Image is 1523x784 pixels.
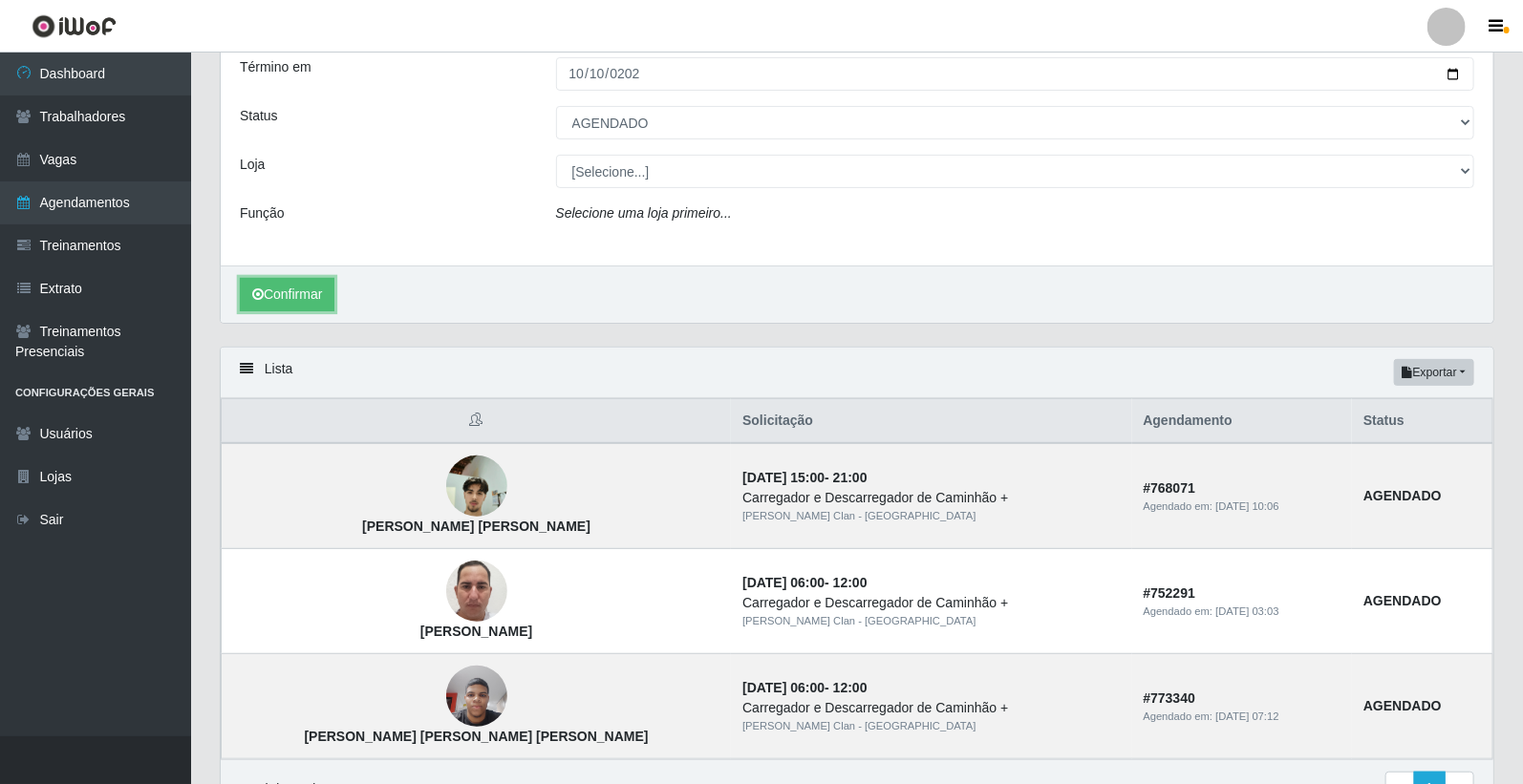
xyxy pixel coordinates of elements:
strong: [PERSON_NAME] [PERSON_NAME] [362,519,590,534]
div: Agendado em: [1144,498,1341,515]
label: Término em [240,57,311,77]
label: Função [240,203,285,223]
img: Luís Fernando Santos Ribeiro de Lima [446,656,507,737]
button: Exportar [1394,359,1474,386]
div: Carregador e Descarregador de Caminhão + [742,488,1120,508]
time: [DATE] 03:03 [1215,605,1278,617]
th: Agendamento [1132,399,1353,444]
button: Confirmar [240,278,334,311]
th: Status [1352,399,1492,444]
img: Lucas Aguiar Brito [446,523,507,659]
strong: [PERSON_NAME] [420,624,532,639]
time: [DATE] 07:12 [1215,710,1278,722]
input: 00/00/0000 [556,57,1475,91]
div: Agendado em: [1144,604,1341,620]
strong: AGENDADO [1363,593,1442,608]
i: Selecione uma loja primeiro... [556,205,732,221]
time: [DATE] 10:06 [1215,500,1278,512]
time: 21:00 [833,470,868,485]
time: [DATE] 15:00 [742,470,825,485]
img: Abraão Gomes Dantas [446,446,507,527]
time: 12:00 [833,575,868,590]
strong: # 773340 [1144,690,1196,706]
div: Lista [221,348,1493,398]
time: [DATE] 06:00 [742,575,825,590]
strong: - [742,575,867,590]
strong: - [742,680,867,695]
strong: AGENDADO [1363,488,1442,503]
strong: AGENDADO [1363,698,1442,713]
div: [PERSON_NAME] Clan - [GEOGRAPHIC_DATA] [742,613,1120,629]
img: CoreUI Logo [32,14,117,38]
strong: # 768071 [1144,480,1196,496]
strong: # 752291 [1144,585,1196,601]
strong: - [742,470,867,485]
time: 12:00 [833,680,868,695]
strong: [PERSON_NAME] [PERSON_NAME] [PERSON_NAME] [305,729,649,744]
th: Solicitação [731,399,1131,444]
time: [DATE] 06:00 [742,680,825,695]
div: Carregador e Descarregador de Caminhão + [742,698,1120,718]
div: Agendado em: [1144,709,1341,725]
div: [PERSON_NAME] Clan - [GEOGRAPHIC_DATA] [742,508,1120,524]
label: Status [240,106,278,126]
div: Carregador e Descarregador de Caminhão + [742,593,1120,613]
label: Loja [240,155,265,175]
div: [PERSON_NAME] Clan - [GEOGRAPHIC_DATA] [742,718,1120,734]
